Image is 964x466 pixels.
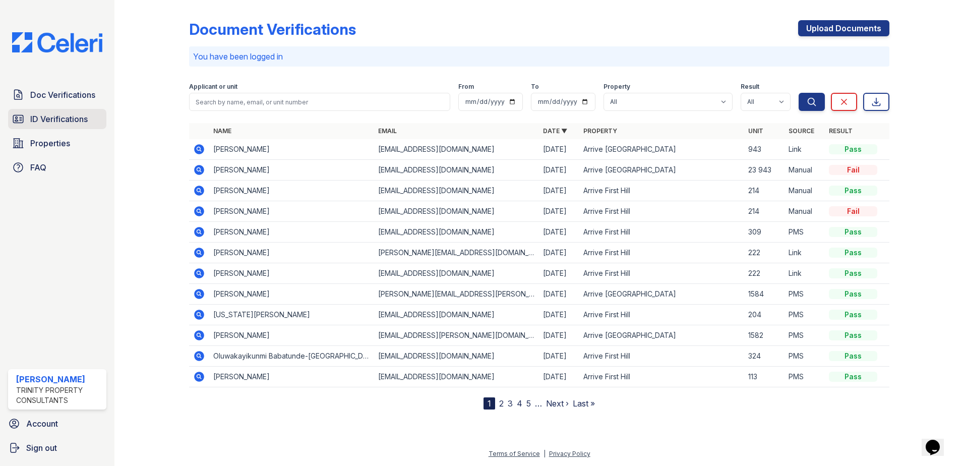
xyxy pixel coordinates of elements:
div: Pass [829,248,877,258]
td: [EMAIL_ADDRESS][DOMAIN_NAME] [374,305,539,325]
td: [PERSON_NAME] [209,325,374,346]
label: Result [741,83,759,91]
a: Date ▼ [543,127,567,135]
td: Arrive [GEOGRAPHIC_DATA] [579,160,744,181]
span: FAQ [30,161,46,173]
a: Terms of Service [489,450,540,457]
div: Trinity Property Consultants [16,385,102,405]
td: Arrive First Hill [579,305,744,325]
div: Pass [829,227,877,237]
label: To [531,83,539,91]
td: PMS [785,346,825,367]
td: 113 [744,367,785,387]
iframe: chat widget [922,426,954,456]
td: [EMAIL_ADDRESS][DOMAIN_NAME] [374,367,539,387]
td: 23 943 [744,160,785,181]
div: Fail [829,165,877,175]
p: You have been logged in [193,50,885,63]
td: PMS [785,305,825,325]
div: Pass [829,144,877,154]
div: Pass [829,186,877,196]
td: [US_STATE][PERSON_NAME] [209,305,374,325]
div: [PERSON_NAME] [16,373,102,385]
span: Properties [30,137,70,149]
div: Fail [829,206,877,216]
td: [EMAIL_ADDRESS][DOMAIN_NAME] [374,139,539,160]
td: [PERSON_NAME] [209,367,374,387]
div: Pass [829,289,877,299]
td: Oluwakayikunmi Babatunde-[GEOGRAPHIC_DATA] [209,346,374,367]
td: PMS [785,325,825,346]
div: Document Verifications [189,20,356,38]
td: PMS [785,284,825,305]
div: Pass [829,268,877,278]
label: From [458,83,474,91]
td: [DATE] [539,160,579,181]
td: [DATE] [539,263,579,284]
td: Arrive First Hill [579,222,744,243]
td: Arrive First Hill [579,201,744,222]
td: [DATE] [539,325,579,346]
a: Properties [8,133,106,153]
td: Link [785,263,825,284]
a: Next › [546,398,569,409]
a: 3 [508,398,513,409]
td: [DATE] [539,243,579,263]
label: Property [604,83,630,91]
td: [PERSON_NAME] [209,222,374,243]
a: Name [213,127,231,135]
a: Account [4,414,110,434]
td: 309 [744,222,785,243]
td: PMS [785,367,825,387]
td: [DATE] [539,139,579,160]
td: 222 [744,243,785,263]
span: Doc Verifications [30,89,95,101]
td: Arrive First Hill [579,346,744,367]
td: Link [785,243,825,263]
td: 1582 [744,325,785,346]
a: Upload Documents [798,20,889,36]
td: Arrive [GEOGRAPHIC_DATA] [579,284,744,305]
td: Manual [785,160,825,181]
div: Pass [829,330,877,340]
td: [DATE] [539,346,579,367]
a: Privacy Policy [549,450,590,457]
a: Last » [573,398,595,409]
img: CE_Logo_Blue-a8612792a0a2168367f1c8372b55b34899dd931a85d93a1a3d3e32e68fde9ad4.png [4,32,110,52]
td: [DATE] [539,367,579,387]
a: Result [829,127,853,135]
div: Pass [829,372,877,382]
td: 222 [744,263,785,284]
a: Unit [748,127,763,135]
td: 204 [744,305,785,325]
a: 5 [526,398,531,409]
td: [PERSON_NAME] [209,263,374,284]
span: ID Verifications [30,113,88,125]
td: [DATE] [539,201,579,222]
td: [PERSON_NAME] [209,139,374,160]
a: Source [789,127,814,135]
td: Link [785,139,825,160]
td: [EMAIL_ADDRESS][DOMAIN_NAME] [374,263,539,284]
td: Arrive [GEOGRAPHIC_DATA] [579,139,744,160]
a: ID Verifications [8,109,106,129]
span: Sign out [26,442,57,454]
td: [DATE] [539,305,579,325]
a: 2 [499,398,504,409]
td: [EMAIL_ADDRESS][DOMAIN_NAME] [374,346,539,367]
a: Sign out [4,438,110,458]
span: Account [26,418,58,430]
td: [PERSON_NAME][EMAIL_ADDRESS][DOMAIN_NAME] [374,243,539,263]
td: [DATE] [539,181,579,201]
td: [DATE] [539,284,579,305]
span: … [535,397,542,410]
td: [EMAIL_ADDRESS][DOMAIN_NAME] [374,222,539,243]
td: [EMAIL_ADDRESS][DOMAIN_NAME] [374,181,539,201]
td: Arrive First Hill [579,181,744,201]
td: [PERSON_NAME] [209,284,374,305]
td: 1584 [744,284,785,305]
td: Arrive First Hill [579,367,744,387]
a: FAQ [8,157,106,178]
td: [DATE] [539,222,579,243]
td: 214 [744,181,785,201]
